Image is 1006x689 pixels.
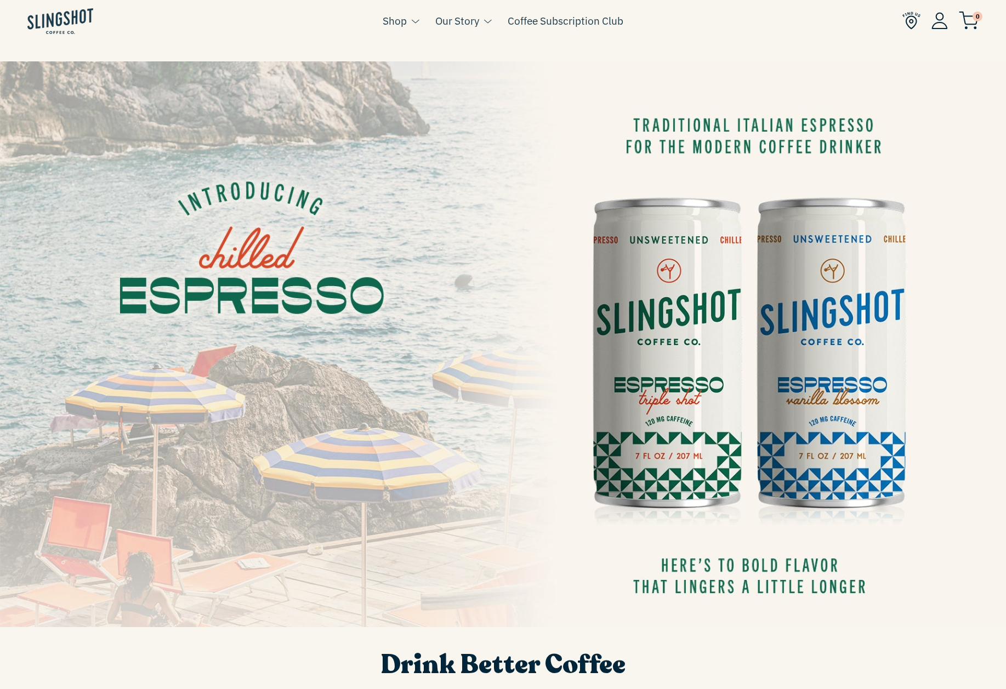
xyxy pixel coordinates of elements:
[508,13,623,29] a: Coffee Subscription Club
[380,647,626,682] span: Drink Better Coffee
[383,13,407,29] a: Shop
[959,14,979,27] a: 0
[435,13,479,29] a: Our Story
[973,12,982,21] span: 0
[902,12,920,30] img: Find Us
[959,12,979,30] img: cart
[931,12,948,29] img: Account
